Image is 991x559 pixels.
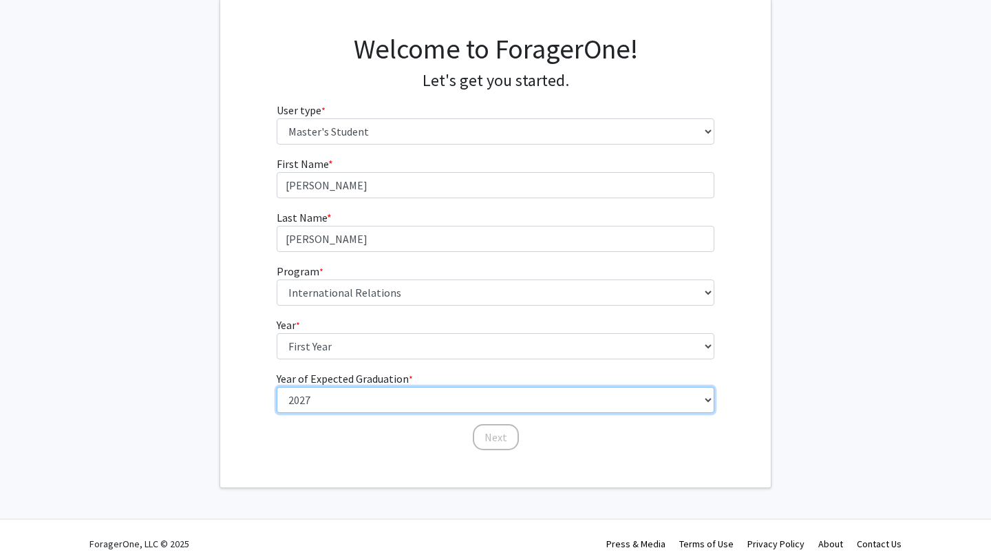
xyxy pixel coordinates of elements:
iframe: Chat [10,497,58,549]
a: Press & Media [606,538,665,550]
button: Next [473,424,519,450]
a: Privacy Policy [747,538,804,550]
h4: Let's get you started. [277,71,715,91]
a: Contact Us [857,538,902,550]
label: Program [277,263,323,279]
a: Terms of Use [679,538,734,550]
h1: Welcome to ForagerOne! [277,32,715,65]
a: About [818,538,843,550]
label: User type [277,102,326,118]
label: Year of Expected Graduation [277,370,413,387]
span: Last Name [277,211,327,224]
span: First Name [277,157,328,171]
label: Year [277,317,300,333]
